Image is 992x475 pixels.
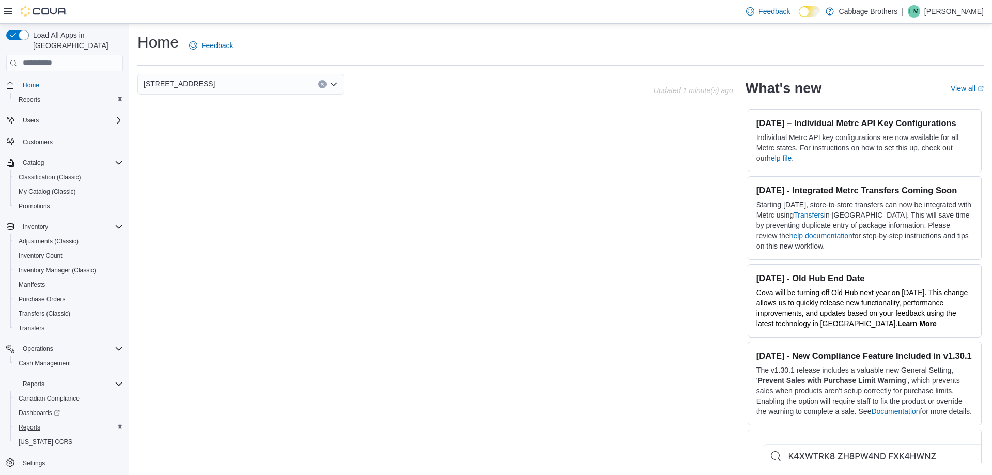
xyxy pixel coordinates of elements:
[756,118,973,128] h3: [DATE] – Individual Metrc API Key Configurations
[756,365,973,417] p: The v1.30.1 release includes a valuable new General Setting, ' ', which prevents sales when produ...
[19,324,44,332] span: Transfers
[839,5,898,18] p: Cabbage Brothers
[2,113,127,128] button: Users
[19,136,57,148] a: Customers
[19,457,49,469] a: Settings
[21,6,67,17] img: Cova
[924,5,984,18] p: [PERSON_NAME]
[909,5,919,18] span: EM
[14,392,84,405] a: Canadian Compliance
[19,173,81,181] span: Classification (Classic)
[2,377,127,391] button: Reports
[19,188,76,196] span: My Catalog (Classic)
[19,135,123,148] span: Customers
[19,343,57,355] button: Operations
[978,86,984,92] svg: External link
[185,35,237,56] a: Feedback
[19,157,48,169] button: Catalog
[14,250,123,262] span: Inventory Count
[19,343,123,355] span: Operations
[654,86,733,95] p: Updated 1 minute(s) ago
[799,6,820,17] input: Dark Mode
[10,93,127,107] button: Reports
[758,376,906,385] strong: Prevent Sales with Purchase Limit Warning
[14,421,44,434] a: Reports
[871,407,920,416] a: Documentation
[742,1,794,22] a: Feedback
[902,5,904,18] p: |
[794,211,824,219] a: Transfers
[19,79,43,91] a: Home
[10,356,127,371] button: Cash Management
[789,232,853,240] a: help documentation
[19,266,96,274] span: Inventory Manager (Classic)
[951,84,984,93] a: View allExternal link
[10,406,127,420] a: Dashboards
[23,138,53,146] span: Customers
[14,186,80,198] a: My Catalog (Classic)
[14,308,74,320] a: Transfers (Classic)
[19,456,123,469] span: Settings
[19,157,123,169] span: Catalog
[318,80,327,88] button: Clear input
[14,293,70,305] a: Purchase Orders
[14,171,85,183] a: Classification (Classic)
[19,252,63,260] span: Inventory Count
[137,32,179,53] h1: Home
[23,159,44,167] span: Catalog
[19,114,43,127] button: Users
[23,345,53,353] span: Operations
[756,185,973,195] h3: [DATE] - Integrated Metrc Transfers Coming Soon
[14,407,123,419] span: Dashboards
[756,200,973,251] p: Starting [DATE], store-to-store transfers can now be integrated with Metrc using in [GEOGRAPHIC_D...
[767,154,792,162] a: help file
[19,438,72,446] span: [US_STATE] CCRS
[14,235,123,248] span: Adjustments (Classic)
[14,436,76,448] a: [US_STATE] CCRS
[19,281,45,289] span: Manifests
[10,278,127,292] button: Manifests
[14,264,100,277] a: Inventory Manager (Classic)
[10,292,127,307] button: Purchase Orders
[746,80,822,97] h2: What's new
[756,350,973,361] h3: [DATE] - New Compliance Feature Included in v1.30.1
[19,295,66,303] span: Purchase Orders
[14,279,49,291] a: Manifests
[330,80,338,88] button: Open list of options
[10,391,127,406] button: Canadian Compliance
[14,250,67,262] a: Inventory Count
[14,322,49,334] a: Transfers
[14,322,123,334] span: Transfers
[19,378,123,390] span: Reports
[2,455,127,470] button: Settings
[10,249,127,263] button: Inventory Count
[19,114,123,127] span: Users
[23,81,39,89] span: Home
[19,237,79,246] span: Adjustments (Classic)
[2,78,127,93] button: Home
[10,321,127,335] button: Transfers
[14,308,123,320] span: Transfers (Classic)
[14,279,123,291] span: Manifests
[14,264,123,277] span: Inventory Manager (Classic)
[10,234,127,249] button: Adjustments (Classic)
[10,199,127,213] button: Promotions
[19,79,123,91] span: Home
[19,423,40,432] span: Reports
[144,78,215,90] span: [STREET_ADDRESS]
[14,421,123,434] span: Reports
[14,392,123,405] span: Canadian Compliance
[897,319,936,328] a: Learn More
[19,221,52,233] button: Inventory
[2,342,127,356] button: Operations
[14,94,44,106] a: Reports
[756,288,968,328] span: Cova will be turning off Old Hub next year on [DATE]. This change allows us to quickly release ne...
[10,170,127,185] button: Classification (Classic)
[2,134,127,149] button: Customers
[23,380,44,388] span: Reports
[14,171,123,183] span: Classification (Classic)
[14,200,123,212] span: Promotions
[19,310,70,318] span: Transfers (Classic)
[23,223,48,231] span: Inventory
